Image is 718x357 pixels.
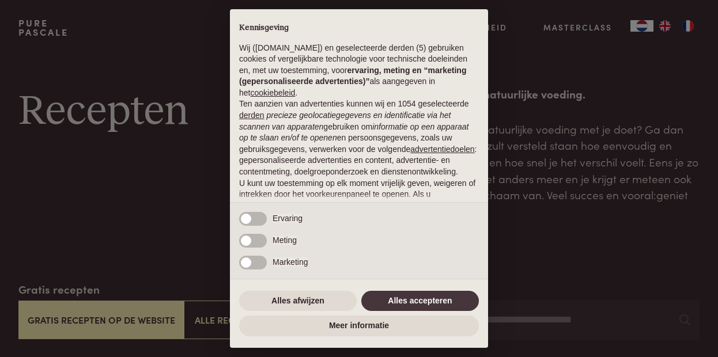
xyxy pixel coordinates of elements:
p: Ten aanzien van advertenties kunnen wij en 1054 geselecteerde gebruiken om en persoonsgegevens, z... [239,98,479,177]
strong: ervaring, meting en “marketing (gepersonaliseerde advertenties)” [239,66,466,86]
a: cookiebeleid [250,88,295,97]
em: informatie op een apparaat op te slaan en/of te openen [239,122,469,143]
button: Meer informatie [239,316,479,336]
button: advertentiedoelen [410,144,474,155]
span: Meting [273,236,297,245]
button: derden [239,110,264,121]
em: precieze geolocatiegegevens en identificatie via het scannen van apparaten [239,111,451,131]
h2: Kennisgeving [239,23,479,33]
p: Wij ([DOMAIN_NAME]) en geselecteerde derden (5) gebruiken cookies of vergelijkbare technologie vo... [239,43,479,99]
span: Ervaring [273,214,303,223]
button: Alles afwijzen [239,291,357,312]
button: Alles accepteren [361,291,479,312]
span: Marketing [273,257,308,267]
p: U kunt uw toestemming op elk moment vrijelijk geven, weigeren of intrekken door het voorkeurenpan... [239,178,479,234]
